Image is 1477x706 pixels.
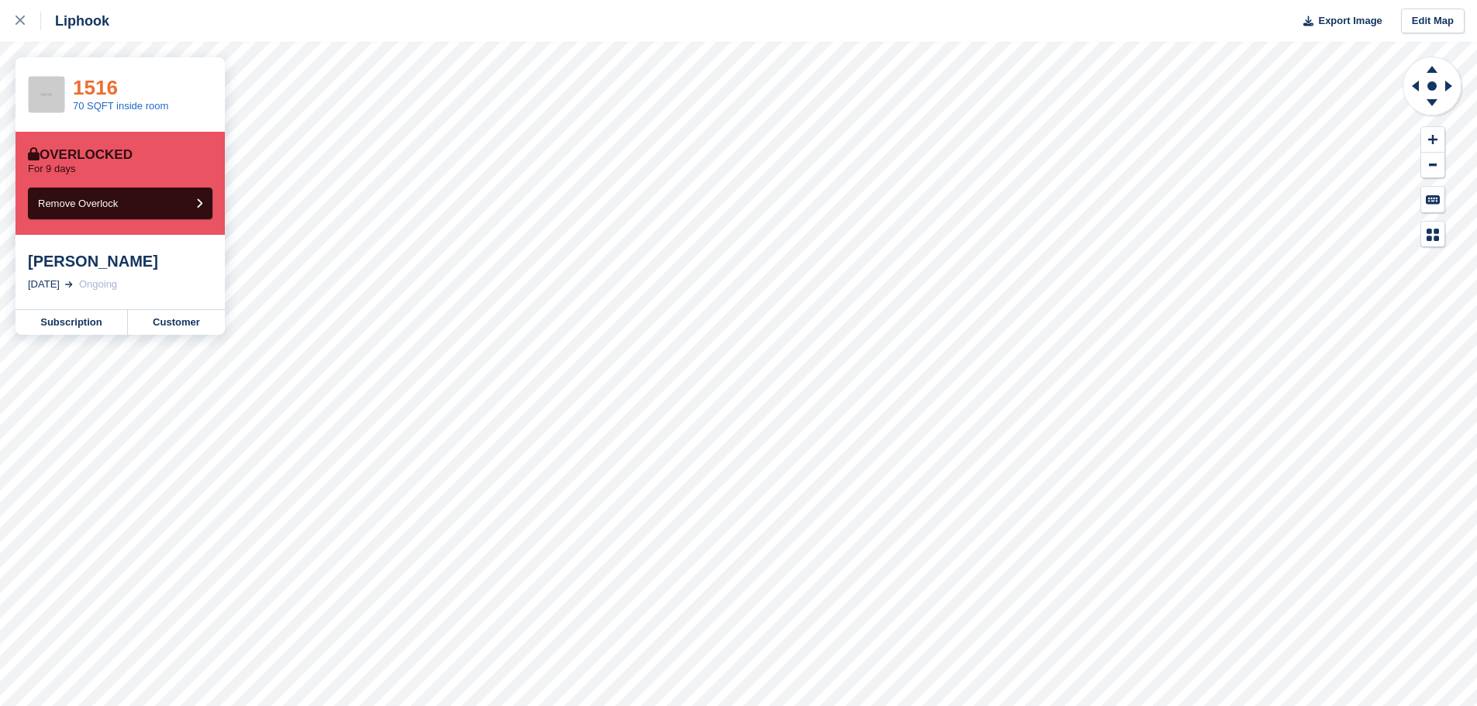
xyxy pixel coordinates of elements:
[16,310,128,335] a: Subscription
[28,277,60,292] div: [DATE]
[73,100,168,112] a: 70 SQFT inside room
[1401,9,1465,34] a: Edit Map
[128,310,225,335] a: Customer
[38,198,118,209] span: Remove Overlock
[1294,9,1382,34] button: Export Image
[41,12,109,30] div: Liphook
[28,188,212,219] button: Remove Overlock
[1421,153,1444,178] button: Zoom Out
[79,277,117,292] div: Ongoing
[29,77,64,112] img: 256x256-placeholder-a091544baa16b46aadf0b611073c37e8ed6a367829ab441c3b0103e7cf8a5b1b.png
[1421,187,1444,212] button: Keyboard Shortcuts
[73,76,118,99] a: 1516
[65,281,73,288] img: arrow-right-light-icn-cde0832a797a2874e46488d9cf13f60e5c3a73dbe684e267c42b8395dfbc2abf.svg
[28,147,133,163] div: Overlocked
[1421,222,1444,247] button: Map Legend
[1421,127,1444,153] button: Zoom In
[28,163,75,175] p: For 9 days
[28,252,212,270] div: [PERSON_NAME]
[1318,13,1382,29] span: Export Image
